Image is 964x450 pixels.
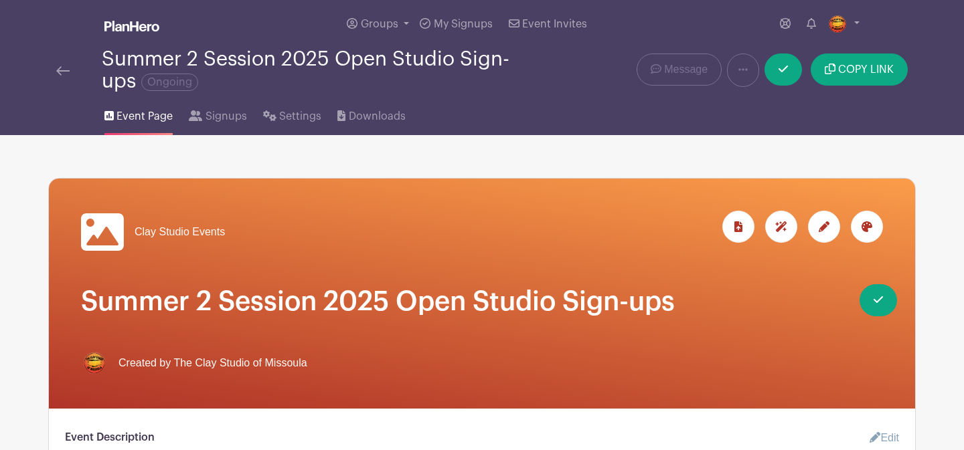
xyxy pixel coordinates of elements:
[361,19,398,29] span: Groups
[81,350,108,376] img: New%20Sticker.png
[116,108,173,124] span: Event Page
[189,92,246,135] a: Signups
[206,108,247,124] span: Signups
[827,13,848,35] img: New%20Sticker.png
[141,74,198,91] span: Ongoing
[81,211,225,253] a: Clay Studio Events
[81,286,883,318] h1: Summer 2 Session 2025 Open Studio Sign-ups
[279,108,321,124] span: Settings
[104,92,173,135] a: Event Page
[65,431,155,444] h6: Event Description
[263,92,321,135] a: Settings
[135,224,225,240] span: Clay Studio Events
[337,92,405,135] a: Downloads
[664,62,708,78] span: Message
[349,108,406,124] span: Downloads
[104,21,159,31] img: logo_white-6c42ec7e38ccf1d336a20a19083b03d10ae64f83f12c07503d8b9e83406b4c7d.svg
[118,355,307,371] span: Created by The Clay Studio of Missoula
[637,53,722,86] a: Message
[838,64,894,75] span: COPY LINK
[102,48,536,92] div: Summer 2 Session 2025 Open Studio Sign-ups
[56,66,70,76] img: back-arrow-29a5d9b10d5bd6ae65dc969a981735edf675c4d7a1fe02e03b50dbd4ba3cdb55.svg
[434,19,493,29] span: My Signups
[522,19,587,29] span: Event Invites
[811,53,908,86] button: COPY LINK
